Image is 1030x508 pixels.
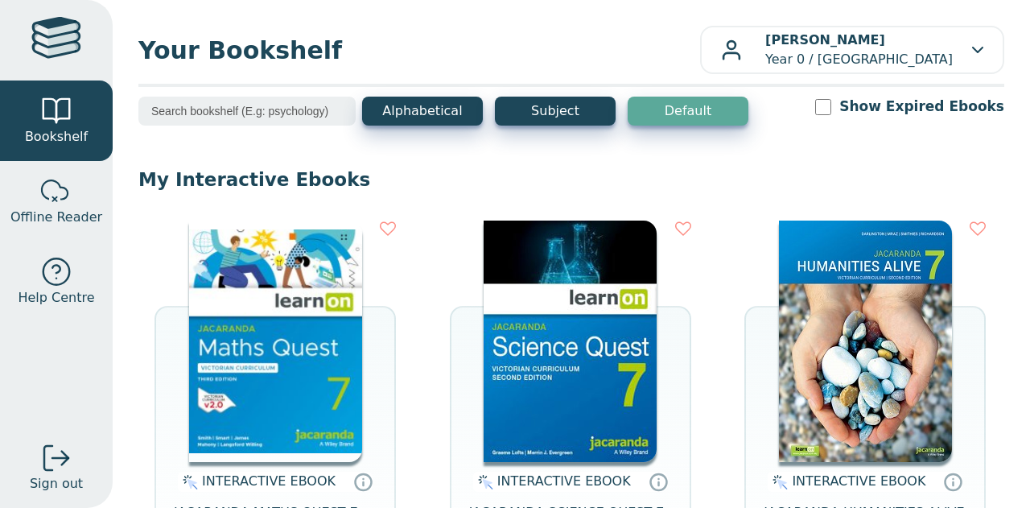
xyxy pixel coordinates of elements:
[839,97,1004,117] label: Show Expired Ebooks
[25,127,88,147] span: Bookshelf
[30,474,83,494] span: Sign out
[649,472,668,491] a: Interactive eBooks are accessed online via the publisher’s portal. They contain interactive resou...
[10,208,102,227] span: Offline Reader
[765,32,885,47] b: [PERSON_NAME]
[792,473,925,489] span: INTERACTIVE EBOOK
[362,97,483,126] button: Alphabetical
[138,32,700,68] span: Your Bookshelf
[484,221,657,462] img: 329c5ec2-5188-ea11-a992-0272d098c78b.jpg
[700,26,1004,74] button: [PERSON_NAME]Year 0 / [GEOGRAPHIC_DATA]
[497,473,631,489] span: INTERACTIVE EBOOK
[18,288,94,308] span: Help Centre
[138,167,1004,192] p: My Interactive Ebooks
[943,472,962,491] a: Interactive eBooks are accessed online via the publisher’s portal. They contain interactive resou...
[765,31,953,69] p: Year 0 / [GEOGRAPHIC_DATA]
[779,221,952,462] img: 429ddfad-7b91-e911-a97e-0272d098c78b.jpg
[138,97,356,126] input: Search bookshelf (E.g: psychology)
[353,472,373,491] a: Interactive eBooks are accessed online via the publisher’s portal. They contain interactive resou...
[768,473,788,492] img: interactive.svg
[189,221,362,462] img: b87b3e28-4171-4aeb-a345-7fa4fe4e6e25.jpg
[202,473,336,489] span: INTERACTIVE EBOOK
[178,473,198,492] img: interactive.svg
[495,97,616,126] button: Subject
[473,473,493,492] img: interactive.svg
[628,97,748,126] button: Default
